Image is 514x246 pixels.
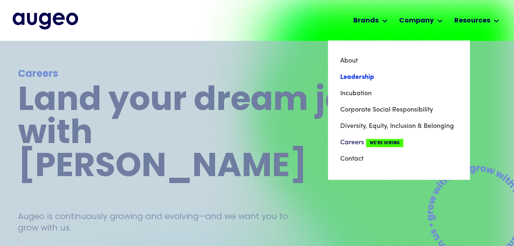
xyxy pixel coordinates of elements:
[366,139,403,147] span: We're Hiring
[399,16,434,26] div: Company
[340,85,457,102] a: Incubation
[340,53,457,69] a: About
[13,13,78,29] a: home
[340,69,457,85] a: Leadership
[328,40,469,179] nav: Company
[340,134,457,151] a: CareersWe're Hiring
[340,102,457,118] a: Corporate Social Responsibility
[340,118,457,134] a: Diversity, Equity, Inclusion & Belonging
[353,16,379,26] div: Brands
[340,151,457,167] a: Contact
[454,16,490,26] div: Resources
[13,13,78,29] img: Augeo's full logo in midnight blue.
